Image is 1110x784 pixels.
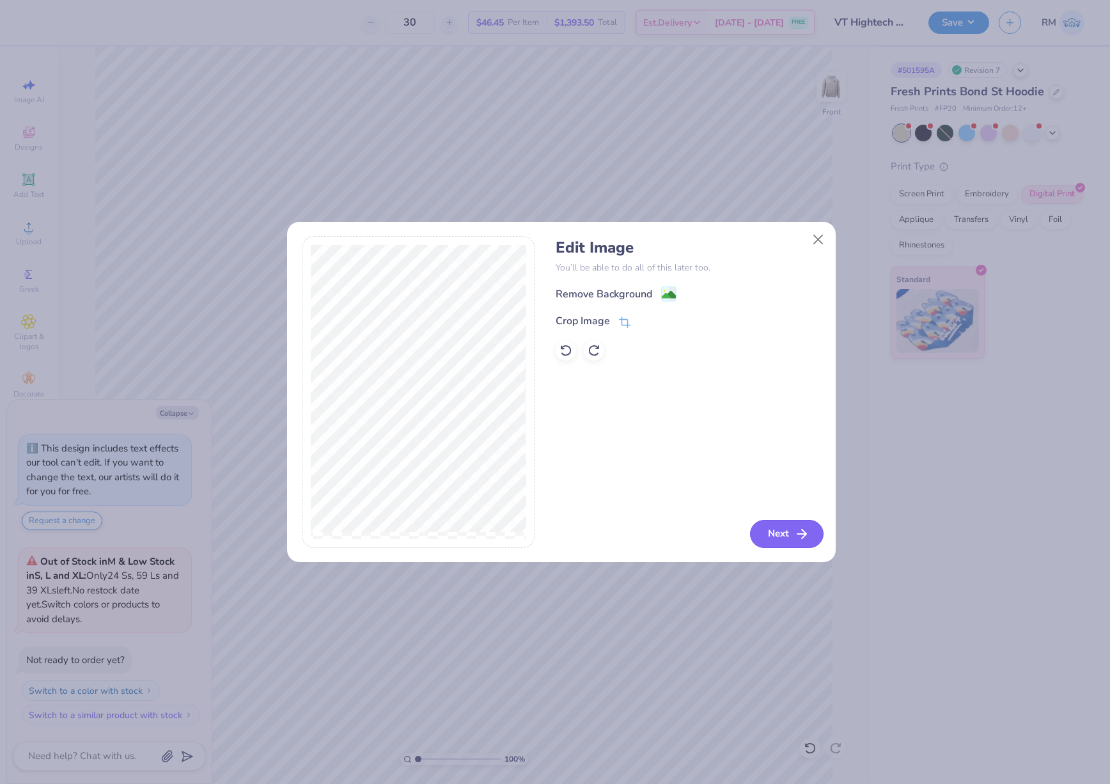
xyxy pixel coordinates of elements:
[806,227,831,251] button: Close
[556,239,821,257] h4: Edit Image
[556,286,652,302] div: Remove Background
[556,261,821,274] p: You’ll be able to do all of this later too.
[556,313,610,329] div: Crop Image
[750,520,824,548] button: Next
